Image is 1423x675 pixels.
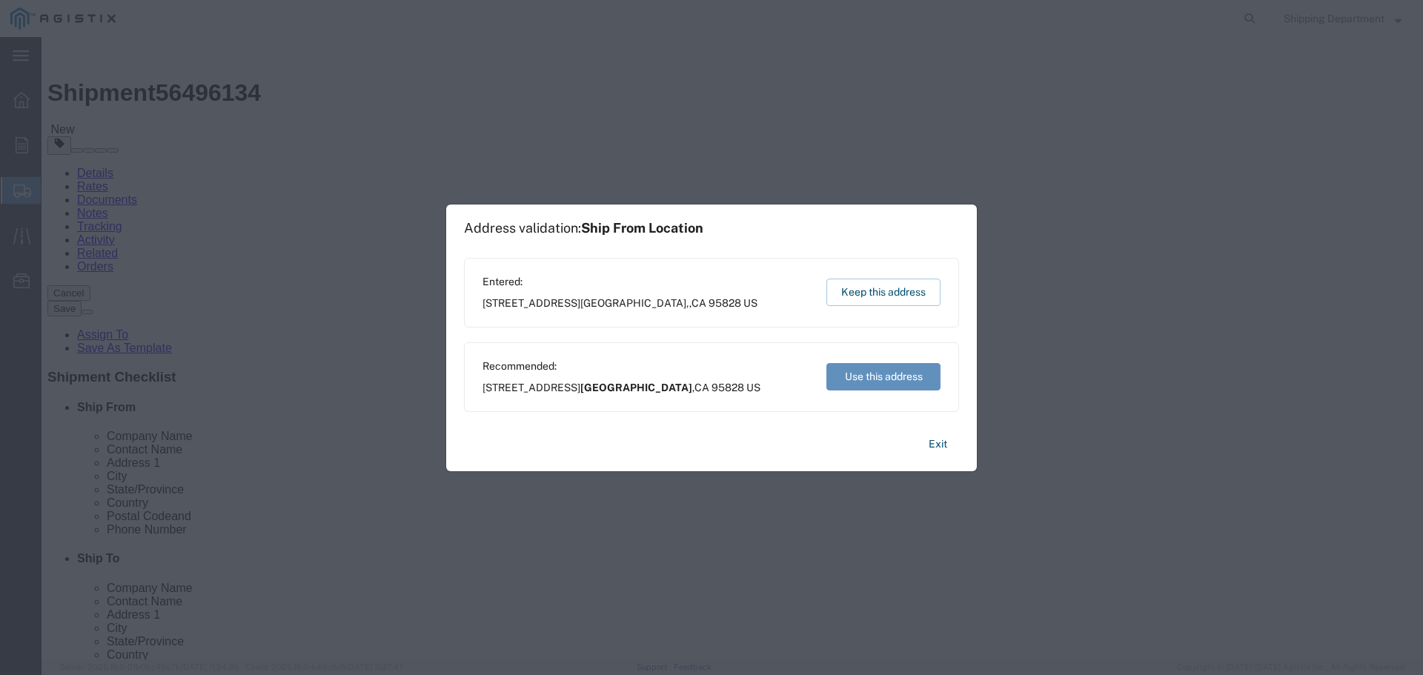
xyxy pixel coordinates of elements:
[580,382,692,393] span: [GEOGRAPHIC_DATA]
[746,382,760,393] span: US
[580,297,689,309] span: [GEOGRAPHIC_DATA],
[581,220,703,236] span: Ship From Location
[691,297,706,309] span: CA
[826,363,941,390] button: Use this address
[709,297,741,309] span: 95828
[464,220,703,236] h1: Address validation:
[917,431,959,457] button: Exit
[482,274,757,290] span: Entered:
[711,382,744,393] span: 95828
[743,297,757,309] span: US
[482,296,757,311] span: [STREET_ADDRESS] ,
[694,382,709,393] span: CA
[826,279,941,306] button: Keep this address
[482,380,760,396] span: [STREET_ADDRESS] ,
[482,359,760,374] span: Recommended:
